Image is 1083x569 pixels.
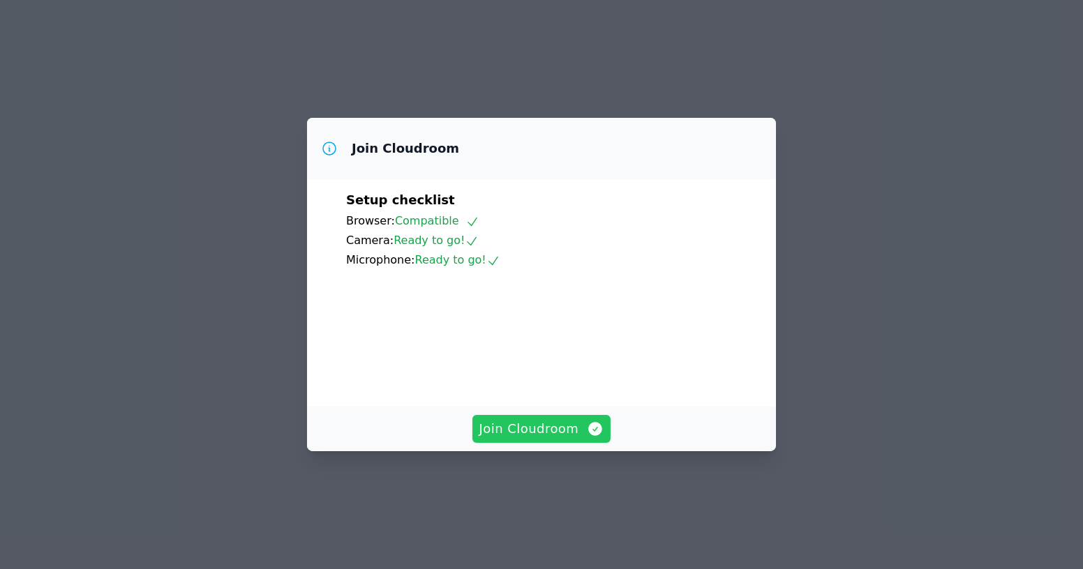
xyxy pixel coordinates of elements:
span: Camera: [346,234,394,247]
h3: Join Cloudroom [352,140,459,157]
span: Compatible [395,214,479,227]
span: Microphone: [346,253,415,266]
span: Setup checklist [346,192,455,207]
span: Ready to go! [415,253,500,266]
span: Ready to go! [394,234,479,247]
span: Browser: [346,214,395,227]
span: Join Cloudroom [479,419,604,439]
button: Join Cloudroom [472,415,611,443]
